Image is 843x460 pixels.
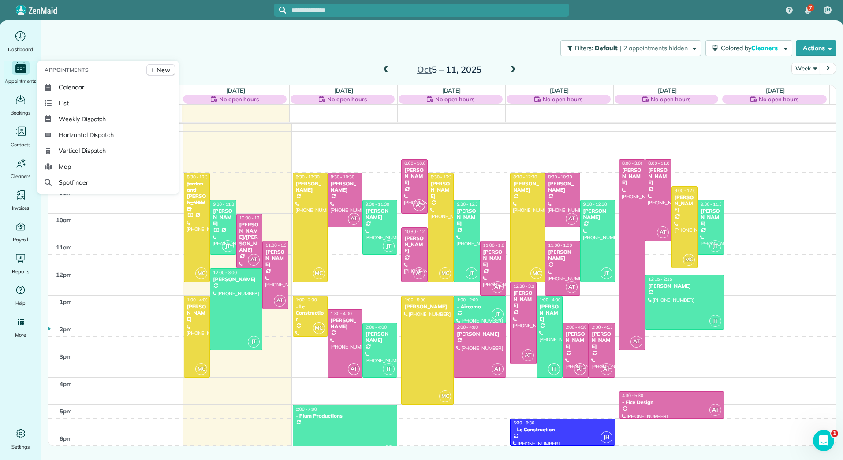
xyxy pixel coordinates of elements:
[274,7,286,14] button: Focus search
[4,156,37,181] a: Cleaners
[530,267,542,279] span: MC
[348,213,360,225] span: AT
[195,363,207,375] span: MC
[365,208,395,221] div: [PERSON_NAME]
[548,174,572,180] span: 8:30 - 10:30
[313,267,325,279] span: MC
[365,331,395,344] div: [PERSON_NAME]
[4,124,37,149] a: Contacts
[348,363,360,375] span: AT
[11,140,30,149] span: Contacts
[8,45,33,54] span: Dashboard
[56,271,72,278] span: 12pm
[658,87,677,94] a: [DATE]
[825,7,830,14] span: JH
[513,420,534,426] span: 5:30 - 6:30
[417,64,432,75] span: Oct
[620,44,688,52] span: | 2 appointments hidden
[513,283,537,289] span: 12:30 - 3:30
[431,174,455,180] span: 8:30 - 12:30
[709,315,721,327] span: JT
[41,95,175,111] a: List
[146,64,175,76] a: New
[796,40,836,56] button: Actions
[59,162,71,171] span: Map
[41,174,175,190] a: Spotfinder
[404,229,431,234] span: 10:30 - 12:30
[543,95,582,104] span: No open hours
[566,281,578,293] span: AT
[442,87,461,94] a: [DATE]
[366,201,389,207] span: 9:30 - 11:30
[574,363,586,375] span: AT
[601,267,612,279] span: JT
[751,44,780,52] span: Cleaners
[295,413,395,419] div: - Plum Productions
[513,181,542,193] div: [PERSON_NAME]
[700,208,721,227] div: [PERSON_NAME]
[4,251,37,276] a: Reports
[330,181,360,193] div: [PERSON_NAME]
[648,283,721,289] div: [PERSON_NAME]
[327,95,367,104] span: No open hours
[59,83,84,92] span: Calendar
[492,363,504,375] span: AT
[456,304,504,310] div: - Aircomo
[709,240,721,252] span: JT
[601,363,612,375] span: AT
[213,208,233,227] div: [PERSON_NAME]
[683,254,695,266] span: MC
[556,40,701,56] a: Filters: Default | 2 appointments hidden
[383,363,395,375] span: JT
[239,222,260,253] div: [PERSON_NAME]/[PERSON_NAME]
[648,160,672,166] span: 8:00 - 11:00
[5,77,37,85] span: Appointments
[213,276,260,282] div: [PERSON_NAME]
[648,167,668,186] div: [PERSON_NAME]
[513,174,537,180] span: 8:30 - 12:30
[430,181,451,200] div: [PERSON_NAME]
[622,160,643,166] span: 8:00 - 3:00
[383,445,395,457] span: JT
[213,270,237,275] span: 12:00 - 3:00
[820,63,836,74] button: next
[831,430,838,437] span: 1
[45,66,89,74] span: Appointments
[4,29,37,54] a: Dashboard
[41,79,175,95] a: Calendar
[60,408,72,415] span: 5pm
[41,111,175,127] a: Weekly Dispatch
[674,194,695,213] div: [PERSON_NAME]
[548,249,577,262] div: [PERSON_NAME]
[404,167,425,186] div: [PERSON_NAME]
[721,44,781,52] span: Colored by
[226,87,245,94] a: [DATE]
[265,249,286,268] div: [PERSON_NAME]
[592,324,613,330] span: 2:00 - 4:00
[60,380,72,387] span: 4pm
[457,201,481,207] span: 9:30 - 12:30
[404,297,425,303] span: 1:00 - 5:00
[187,304,207,323] div: [PERSON_NAME]
[59,146,106,155] span: Vertical Dispatch
[11,442,30,451] span: Settings
[331,174,354,180] span: 8:30 - 10:30
[759,95,798,104] span: No open hours
[60,353,72,360] span: 3pm
[296,406,317,412] span: 5:00 - 7:00
[13,235,29,244] span: Payroll
[798,1,817,20] div: 7 unread notifications
[404,160,428,166] span: 8:00 - 10:00
[59,178,88,187] span: Spotfinder
[41,159,175,174] a: Map
[413,267,425,279] span: AT
[522,349,534,361] span: AT
[457,297,478,303] span: 1:00 - 2:00
[548,363,560,375] span: JT
[705,40,792,56] button: Colored byCleaners
[492,308,504,320] span: JT
[11,108,31,117] span: Bookings
[4,93,37,117] a: Bookings
[540,297,561,303] span: 1:00 - 4:00
[435,95,475,104] span: No open hours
